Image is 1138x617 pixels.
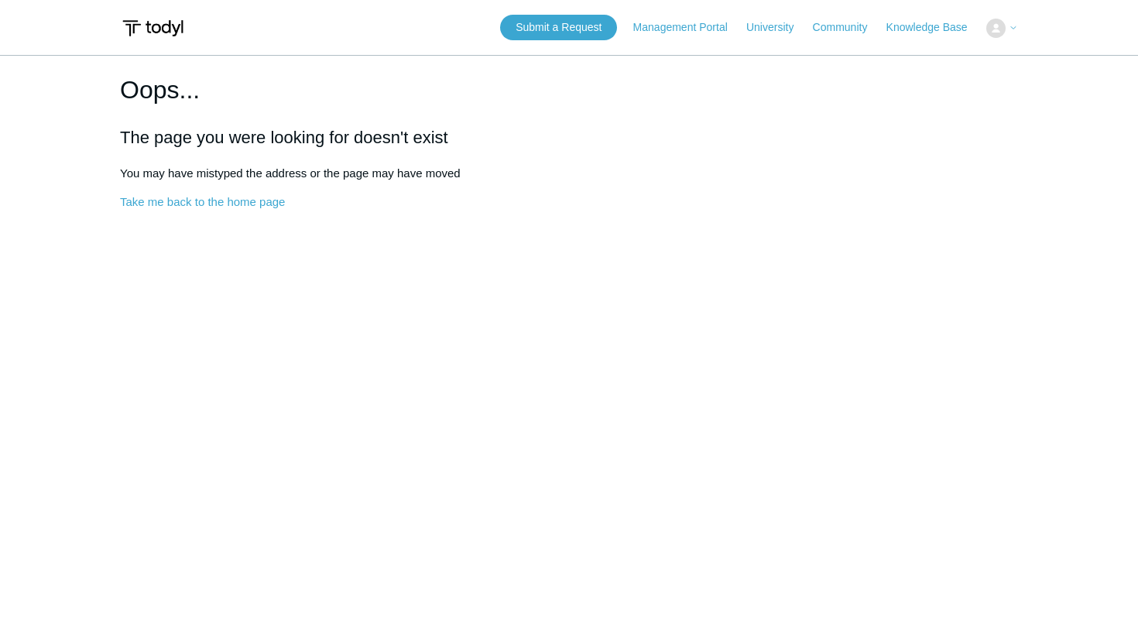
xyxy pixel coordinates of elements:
[120,71,1018,108] h1: Oops...
[120,125,1018,150] h2: The page you were looking for doesn't exist
[120,195,285,208] a: Take me back to the home page
[500,15,617,40] a: Submit a Request
[813,19,883,36] a: Community
[886,19,983,36] a: Knowledge Base
[746,19,809,36] a: University
[120,165,1018,183] p: You may have mistyped the address or the page may have moved
[120,14,186,43] img: Todyl Support Center Help Center home page
[633,19,743,36] a: Management Portal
